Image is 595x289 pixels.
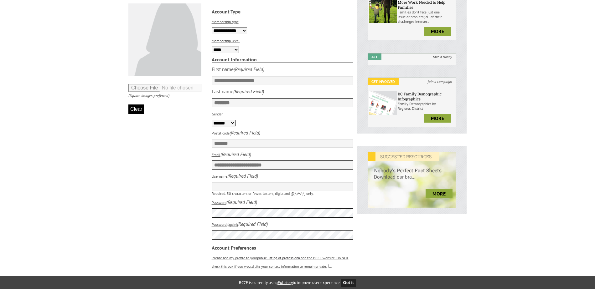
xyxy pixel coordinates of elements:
[212,152,220,157] label: Email
[233,88,264,94] i: (Required Field)
[212,200,226,205] label: Password
[212,131,230,135] label: Postal code
[398,91,454,101] h6: BC Family Demographic Infographics
[128,104,144,114] button: Clear
[341,279,356,286] button: Got it
[368,152,439,161] em: SUGGESTED RESOURCES
[368,78,399,85] em: Get Involved
[212,66,234,72] div: First name
[230,129,260,136] i: (Required Field)
[212,88,233,94] div: Last name
[426,189,453,198] a: more
[368,53,381,60] em: Act
[212,38,240,43] label: Membership level
[234,66,264,72] i: (Required Field)
[212,245,354,251] strong: Account Preferences
[424,27,451,36] a: more
[212,256,349,269] label: Please add my profile to your on the BCCF website. Do NOT check this box if you would like your c...
[212,222,237,227] label: Password (again)
[212,191,354,196] p: Required. 30 characters or fewer. Letters, digits and @/./+/-/_ only.
[368,174,456,186] p: Download our bra...
[226,199,257,205] i: (Required Field)
[212,112,223,116] label: Gender
[220,151,251,157] i: (Required Field)
[429,53,456,60] i: take a survey
[212,8,354,15] strong: Account Type
[424,114,451,123] a: more
[212,19,239,24] label: Membership type
[237,221,268,227] i: (Required Field)
[424,78,456,85] i: join a campaign
[398,10,454,24] p: Families don’t face just one issue or problem; all of their challenges intersect.
[212,174,227,179] label: Username
[128,93,169,98] i: (Square images preferred)
[278,280,293,285] a: Fullstory
[398,101,454,111] p: Family Demographics by Regional District
[227,173,258,179] i: (Required Field)
[128,3,201,76] img: Default User Photo
[212,56,354,63] strong: Account Information
[257,256,303,260] a: public listing of professionals
[368,161,456,174] h6: Nobody's Perfect Fact Sheets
